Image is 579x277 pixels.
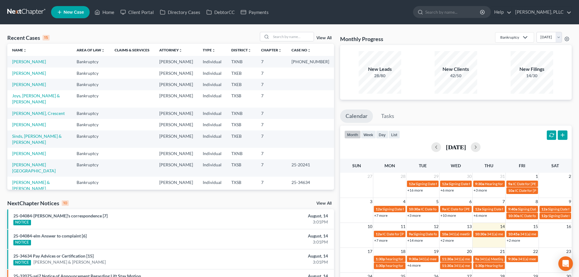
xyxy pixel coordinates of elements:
span: 19 [433,248,439,255]
a: Nameunfold_more [12,48,27,52]
a: 25-34634 Pay Advices or Certification [15] [13,253,94,258]
span: 31 [499,173,505,180]
span: 10a [442,232,448,236]
i: unfold_more [278,49,282,52]
a: DebtorCC [203,7,238,18]
a: Typeunfold_more [203,48,215,52]
a: +6 more [474,213,487,218]
div: NOTICE [13,220,31,225]
span: 12a [409,182,415,186]
h3: Monthly Progress [340,35,383,43]
div: NOTICE [13,260,31,265]
span: Hearing for [PERSON_NAME] & [PERSON_NAME] [485,182,564,186]
td: TXEB [226,68,256,79]
a: +6 more [440,188,454,192]
span: hearing for [386,263,403,268]
a: +2 more [507,238,520,243]
td: [PERSON_NAME] [154,56,198,67]
span: 18 [400,248,406,255]
td: 7 [256,90,287,108]
a: Directory Cases [157,7,203,18]
div: Recent Cases [7,34,50,41]
td: TXNB [226,148,256,159]
span: 5 [436,198,439,205]
td: Bankruptcy [72,56,110,67]
div: 3:01PM [227,219,328,225]
div: 42/50 [435,73,477,79]
a: +7 more [374,213,388,218]
span: IC Date for [PERSON_NAME] [382,232,429,236]
span: 9:30a [409,257,418,261]
span: 341(a) Meeting for [PERSON_NAME] [480,257,539,261]
span: 341(a) meeting for [PERSON_NAME] [454,257,512,261]
a: Case Nounfold_more [291,48,311,52]
td: 7 [256,108,287,119]
a: [PERSON_NAME] [12,82,46,87]
span: 341(a) meeting for [PERSON_NAME] [454,263,512,268]
td: TXEB [226,79,256,90]
a: +16 more [407,188,423,192]
span: Sat [551,163,559,168]
div: 28/80 [359,73,401,79]
td: 7 [256,56,287,67]
a: +3 more [407,213,421,218]
td: Bankruptcy [72,177,110,194]
td: Bankruptcy [72,119,110,130]
span: New Case [64,10,84,15]
span: 20 [466,248,472,255]
a: Joys, [PERSON_NAME] & [PERSON_NAME] [12,93,60,104]
td: Individual [198,177,226,194]
td: 7 [256,79,287,90]
td: Individual [198,79,226,90]
a: [PERSON_NAME] [12,71,46,76]
a: [PERSON_NAME] [12,151,46,156]
div: August, 14 [227,233,328,239]
div: 3:01PM [227,259,328,265]
span: 8 [535,198,539,205]
span: 6 [469,198,472,205]
span: Signing Date for [PERSON_NAME] [518,207,572,211]
div: 14/30 [511,73,553,79]
i: unfold_more [248,49,251,52]
span: 14 [499,223,505,230]
td: Bankruptcy [72,90,110,108]
input: Search by name... [425,6,481,18]
td: [PERSON_NAME] [154,177,198,194]
span: IC Date for [PERSON_NAME] [515,188,561,193]
span: 12a [376,207,382,211]
span: 12 [433,223,439,230]
input: Search by name... [271,32,314,41]
td: Bankruptcy [72,159,110,177]
td: 7 [256,130,287,148]
td: Individual [198,56,226,67]
span: 10:45a [508,232,519,236]
a: 25-04084-[PERSON_NAME]'s correspondence [7] [13,213,108,218]
span: 12p [541,213,548,218]
span: 10a [508,188,514,193]
div: New Clients [435,66,477,73]
td: [PERSON_NAME] [154,159,198,177]
span: 9 [568,198,572,205]
button: list [388,130,400,139]
span: 10:30a [475,232,486,236]
span: 10:30a [409,207,420,211]
span: 12a [475,207,481,211]
span: 9a [508,182,512,186]
i: unfold_more [23,49,27,52]
span: Wed [451,163,461,168]
a: +10 more [440,213,456,218]
button: day [376,130,388,139]
div: August, 14 [227,213,328,219]
td: [PERSON_NAME] [154,130,198,148]
span: 341(a) meeting for [PERSON_NAME] [487,232,546,236]
a: [PERSON_NAME] [12,59,46,64]
td: 7 [256,148,287,159]
th: Claims & Services [110,44,154,56]
td: Bankruptcy [72,68,110,79]
td: [PHONE_NUMBER] [287,56,334,67]
span: 3 [369,198,373,205]
span: 1:30p [475,263,484,268]
span: hearing for [386,257,403,261]
td: TXSB [226,159,256,177]
span: Hearing for Alleo Holdings Corporation [485,263,548,268]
